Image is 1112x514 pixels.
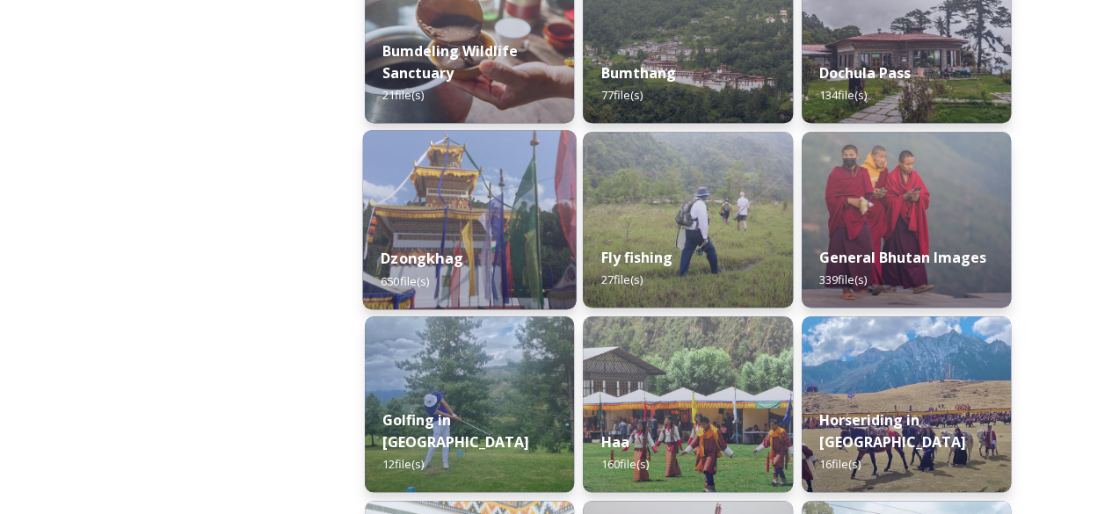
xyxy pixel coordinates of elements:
[600,87,642,103] span: 77 file(s)
[381,272,429,288] span: 650 file(s)
[363,130,577,309] img: Festival%2520Header.jpg
[381,249,463,268] strong: Dzongkhag
[382,41,518,83] strong: Bumdeling Wildlife Sanctuary
[583,316,792,492] img: Haa%2520Summer%2520Festival1.jpeg
[382,410,529,452] strong: Golfing in [GEOGRAPHIC_DATA]
[600,63,675,83] strong: Bumthang
[819,248,986,267] strong: General Bhutan Images
[382,456,424,472] span: 12 file(s)
[819,63,911,83] strong: Dochula Pass
[819,87,867,103] span: 134 file(s)
[819,410,966,452] strong: Horseriding in [GEOGRAPHIC_DATA]
[583,132,792,308] img: by%2520Ugyen%2520Wangchuk14.JPG
[600,456,648,472] span: 160 file(s)
[600,248,672,267] strong: Fly fishing
[600,432,629,452] strong: Haa
[802,132,1011,308] img: MarcusWestbergBhutanHiRes-23.jpg
[819,456,861,472] span: 16 file(s)
[382,87,424,103] span: 21 file(s)
[819,271,867,287] span: 339 file(s)
[600,271,642,287] span: 27 file(s)
[365,316,574,492] img: IMG_0877.jpeg
[802,316,1011,492] img: Horseriding%2520in%2520Bhutan2.JPG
